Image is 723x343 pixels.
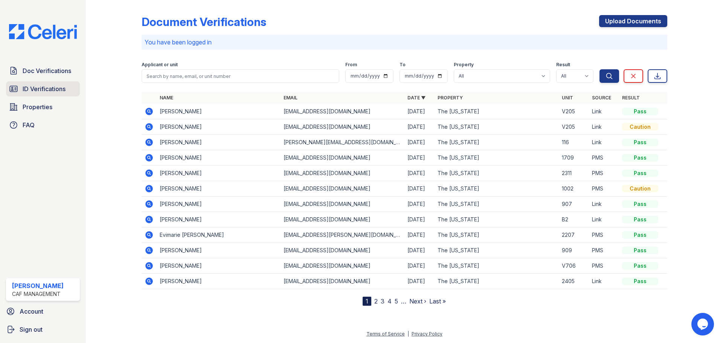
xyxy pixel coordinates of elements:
td: 1002 [559,181,589,197]
td: [EMAIL_ADDRESS][DOMAIN_NAME] [281,243,404,258]
a: Account [3,304,83,319]
td: 1709 [559,150,589,166]
td: [EMAIL_ADDRESS][DOMAIN_NAME] [281,104,404,119]
td: 907 [559,197,589,212]
td: V205 [559,104,589,119]
td: [PERSON_NAME] [157,181,281,197]
td: PMS [589,258,619,274]
a: Privacy Policy [412,331,442,337]
iframe: chat widget [691,313,715,335]
div: Pass [622,139,658,146]
td: The [US_STATE] [435,212,558,227]
td: [DATE] [404,104,435,119]
div: Pass [622,216,658,223]
div: Caution [622,123,658,131]
button: Sign out [3,322,83,337]
a: Email [284,95,297,101]
td: The [US_STATE] [435,181,558,197]
td: [DATE] [404,119,435,135]
td: Link [589,104,619,119]
td: [DATE] [404,197,435,212]
a: 2 [374,297,378,305]
td: 116 [559,135,589,150]
img: CE_Logo_Blue-a8612792a0a2168367f1c8372b55b34899dd931a85d93a1a3d3e32e68fde9ad4.png [3,24,83,39]
td: 2207 [559,227,589,243]
a: FAQ [6,117,80,133]
a: Upload Documents [599,15,667,27]
td: Evimarie [PERSON_NAME] [157,227,281,243]
td: 2311 [559,166,589,181]
td: [PERSON_NAME] [157,212,281,227]
a: Doc Verifications [6,63,80,78]
td: [EMAIL_ADDRESS][DOMAIN_NAME] [281,119,404,135]
td: [PERSON_NAME] [157,197,281,212]
a: Unit [562,95,573,101]
span: Properties [23,102,52,111]
td: Link [589,135,619,150]
td: [PERSON_NAME] [157,243,281,258]
label: Applicant or unit [142,62,178,68]
td: [EMAIL_ADDRESS][DOMAIN_NAME] [281,197,404,212]
td: [DATE] [404,274,435,289]
td: V205 [559,119,589,135]
td: [DATE] [404,212,435,227]
td: [PERSON_NAME][EMAIL_ADDRESS][DOMAIN_NAME] [281,135,404,150]
a: Properties [6,99,80,114]
td: [PERSON_NAME] [157,258,281,274]
td: The [US_STATE] [435,227,558,243]
div: Pass [622,247,658,254]
td: PMS [589,243,619,258]
td: The [US_STATE] [435,150,558,166]
a: Next › [409,297,426,305]
a: Date ▼ [407,95,426,101]
div: CAF Management [12,290,64,298]
div: [PERSON_NAME] [12,281,64,290]
div: Document Verifications [142,15,266,29]
td: The [US_STATE] [435,197,558,212]
div: Pass [622,108,658,115]
td: [EMAIL_ADDRESS][DOMAIN_NAME] [281,150,404,166]
td: 2405 [559,274,589,289]
a: 4 [387,297,392,305]
td: The [US_STATE] [435,135,558,150]
span: ID Verifications [23,84,66,93]
td: [DATE] [404,135,435,150]
td: [DATE] [404,166,435,181]
a: 3 [381,297,384,305]
p: You have been logged in [145,38,664,47]
td: 909 [559,243,589,258]
td: [PERSON_NAME] [157,166,281,181]
td: The [US_STATE] [435,119,558,135]
input: Search by name, email, or unit number [142,69,339,83]
label: To [400,62,406,68]
label: From [345,62,357,68]
td: [DATE] [404,258,435,274]
div: Caution [622,185,658,192]
td: The [US_STATE] [435,243,558,258]
td: PMS [589,181,619,197]
label: Property [454,62,474,68]
span: … [401,297,406,306]
a: ID Verifications [6,81,80,96]
td: Link [589,274,619,289]
a: Source [592,95,611,101]
td: [DATE] [404,243,435,258]
td: The [US_STATE] [435,166,558,181]
div: Pass [622,277,658,285]
td: [PERSON_NAME] [157,150,281,166]
a: Result [622,95,640,101]
div: Pass [622,262,658,270]
a: 5 [395,297,398,305]
td: Link [589,119,619,135]
td: [EMAIL_ADDRESS][DOMAIN_NAME] [281,258,404,274]
td: [EMAIL_ADDRESS][DOMAIN_NAME] [281,166,404,181]
td: [EMAIL_ADDRESS][DOMAIN_NAME] [281,274,404,289]
span: Account [20,307,43,316]
a: Last » [429,297,446,305]
td: PMS [589,150,619,166]
td: The [US_STATE] [435,104,558,119]
td: [PERSON_NAME] [157,104,281,119]
td: The [US_STATE] [435,274,558,289]
td: [EMAIL_ADDRESS][PERSON_NAME][DOMAIN_NAME] [281,227,404,243]
a: Terms of Service [366,331,405,337]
